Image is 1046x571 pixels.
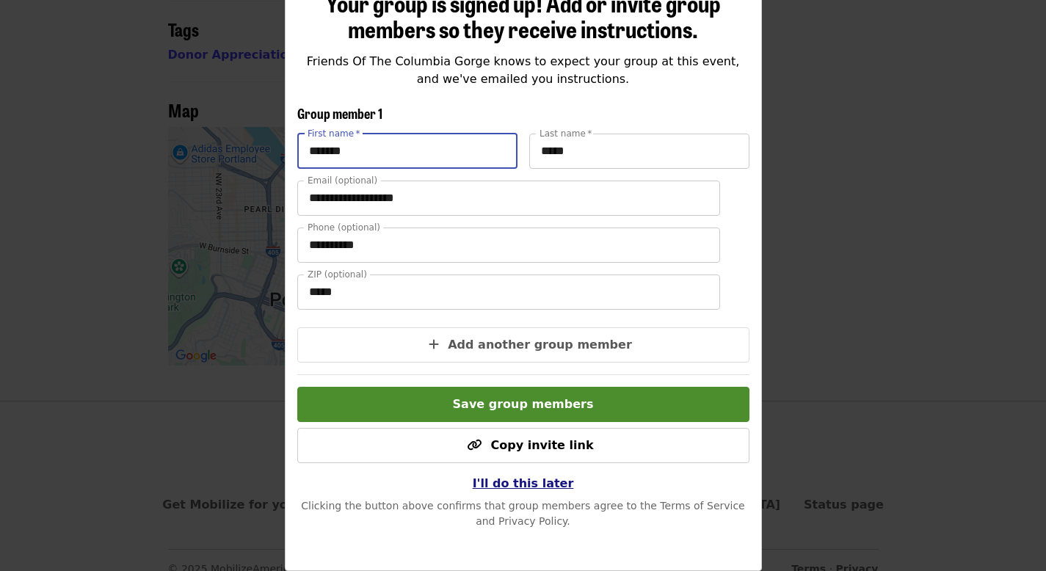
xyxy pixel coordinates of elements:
i: plus icon [429,338,439,352]
span: Copy invite link [490,438,593,452]
input: Email (optional) [297,181,720,216]
button: Copy invite link [297,428,749,463]
input: Last name [529,134,749,169]
input: First name [297,134,517,169]
input: Phone (optional) [297,228,720,263]
span: I'll do this later [473,476,574,490]
i: link icon [467,438,482,452]
label: Phone (optional) [308,223,380,232]
label: Last name [540,129,592,138]
button: I'll do this later [461,469,586,498]
label: First name [308,129,360,138]
span: Add another group member [448,338,632,352]
input: ZIP (optional) [297,274,720,310]
span: Clicking the button above confirms that group members agree to the Terms of Service and Privacy P... [301,500,745,527]
button: Add another group member [297,327,749,363]
span: Save group members [453,397,594,411]
span: Group member 1 [297,103,382,123]
label: Email (optional) [308,176,377,185]
button: Save group members [297,387,749,422]
span: Friends Of The Columbia Gorge knows to expect your group at this event, and we've emailed you ins... [307,54,740,86]
label: ZIP (optional) [308,270,367,279]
